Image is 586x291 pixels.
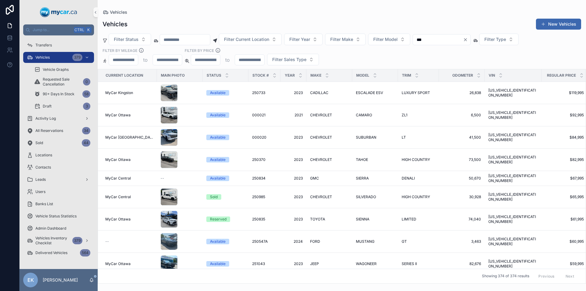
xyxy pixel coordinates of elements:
span: HIGH COUNTRY [402,195,430,199]
a: CHEVROLET [310,195,349,199]
span: All Reservations [35,128,63,133]
span: 250985 [252,195,265,199]
a: 250370 [252,157,277,162]
a: SUBURBAN [356,135,394,140]
span: Main Photo [161,73,185,78]
a: MyCar Central [105,195,153,199]
a: $60,995 [545,239,584,244]
a: CAMARO [356,113,394,118]
a: 2021 [284,113,303,118]
a: -- [105,239,153,244]
span: [US_VEHICLE_IDENTIFICATION_NUMBER] [488,173,538,183]
span: CAMARO [356,113,372,118]
a: JEEP [310,261,349,266]
span: 250547A [252,239,268,244]
a: LT [402,135,435,140]
a: 50,670 [443,176,481,181]
span: ZL1 [402,113,407,118]
a: Contacts [23,162,94,173]
span: SIENNA [356,217,369,222]
label: FILTER BY PRICE [185,48,214,53]
span: LUXURY SPORT [402,90,430,95]
span: GT [402,239,407,244]
a: HIGH COUNTRY [402,195,435,199]
span: Filter Sales Type [272,56,306,63]
span: Contacts [35,165,51,170]
span: [US_VEHICLE_IDENTIFICATION_NUMBER] [488,133,538,142]
a: Vehicles [103,9,127,15]
span: Showing 374 of 374 results [482,274,529,279]
a: Activity Log [23,113,94,124]
a: CHEVROLET [310,157,349,162]
span: 74,040 [443,217,481,222]
a: Available [206,261,245,267]
a: CADILLAC [310,90,349,95]
a: $82,995 [545,157,584,162]
a: All Reservations34 [23,125,94,136]
span: Transfers [35,43,52,48]
span: 2023 [284,90,303,95]
a: Admin Dashboard [23,223,94,234]
a: MyCar [GEOGRAPHIC_DATA] [105,135,153,140]
h1: Vehicles [103,20,128,28]
span: -- [161,176,164,181]
span: 000021 [252,113,266,118]
div: Available [210,135,226,140]
span: $65,995 [545,195,584,199]
span: Vehicles [110,9,127,15]
span: Filter Model [373,36,398,42]
span: LIMITED [402,217,416,222]
a: 000020 [252,135,277,140]
a: Draft3 [31,101,94,112]
span: MyCar Ottawa [105,217,131,222]
span: Ctrl [74,27,85,33]
span: CHEVROLET [310,113,332,118]
a: [US_VEHICLE_IDENTIFICATION_NUMBER] [488,155,538,165]
div: Reserved [210,216,226,222]
a: Vehicle Status Statistics [23,211,94,222]
a: MUSTANG [356,239,394,244]
span: LT [402,135,406,140]
span: Filter Type [484,36,506,42]
a: HIGH COUNTRY [402,157,435,162]
a: 250834 [252,176,277,181]
a: LIMITED [402,217,435,222]
a: 251043 [252,261,277,266]
span: [US_VEHICLE_IDENTIFICATION_NUMBER] [488,192,538,202]
span: Banks List [35,202,53,206]
a: CHEVROLET [310,113,349,118]
span: 26,838 [443,90,481,95]
a: $84,995 [545,135,584,140]
span: 250835 [252,217,265,222]
a: Available [206,239,245,244]
label: Filter By Mileage [103,48,137,53]
div: 0 [83,78,90,85]
span: [US_VEHICLE_IDENTIFICATION_NUMBER] [488,237,538,246]
a: Locations [23,150,94,161]
a: 250835 [252,217,277,222]
div: Available [210,261,226,267]
a: MyCar Ottawa [105,113,153,118]
div: 379 [72,54,82,61]
a: Available [206,157,245,162]
span: CADILLAC [310,90,328,95]
span: SILVERADO [356,195,376,199]
a: 3,463 [443,239,481,244]
span: Current Location [106,73,143,78]
span: [US_VEHICLE_IDENTIFICATION_NUMBER] [488,259,538,269]
span: GMC [310,176,319,181]
span: MyCar Ottawa [105,157,131,162]
span: Make [310,73,321,78]
span: Year [285,73,295,78]
a: 2023 [284,195,303,199]
span: Filter Status [114,36,139,42]
span: K [86,27,91,32]
span: $67,995 [545,176,584,181]
div: Available [210,239,226,244]
span: Filter Make [330,36,353,42]
span: 2023 [284,261,303,266]
span: Sold [35,140,43,145]
span: WAGONEER [356,261,377,266]
button: Select Button [267,54,319,65]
